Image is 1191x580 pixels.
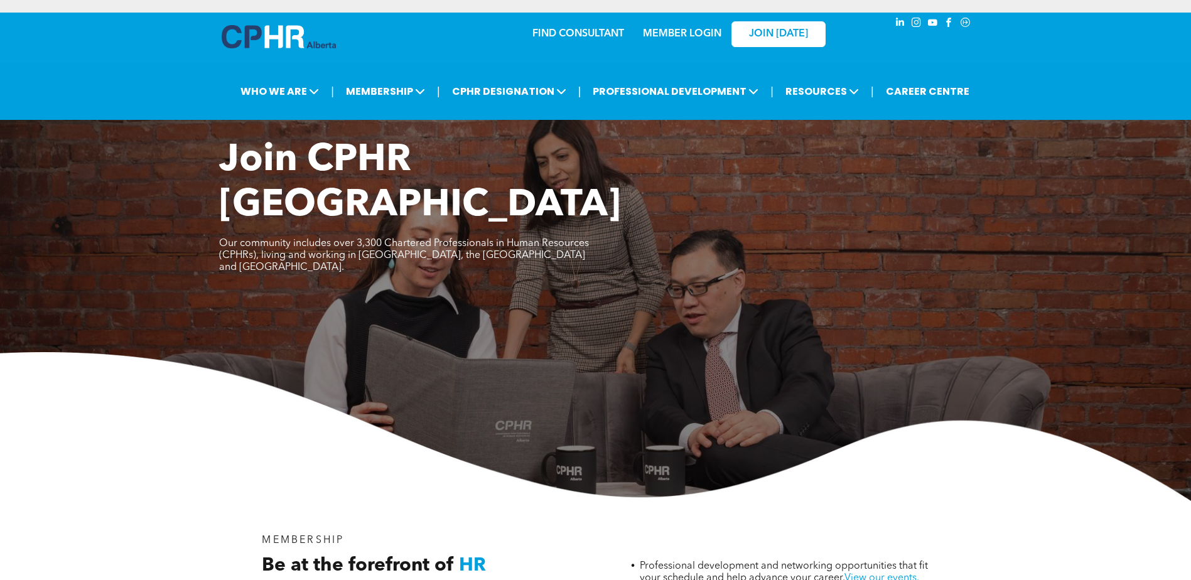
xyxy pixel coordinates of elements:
span: JOIN [DATE] [749,28,808,40]
span: PROFESSIONAL DEVELOPMENT [589,80,762,103]
a: JOIN [DATE] [731,21,826,47]
a: linkedin [893,16,907,33]
span: RESOURCES [782,80,863,103]
span: Join CPHR [GEOGRAPHIC_DATA] [219,142,621,225]
span: MEMBERSHIP [262,535,344,545]
span: Be at the forefront of [262,556,454,575]
a: Social network [959,16,973,33]
span: MEMBERSHIP [342,80,429,103]
span: WHO WE ARE [237,80,323,103]
a: CAREER CENTRE [882,80,973,103]
span: HR [459,556,486,575]
li: | [578,78,581,104]
img: A blue and white logo for cp alberta [222,25,336,48]
a: youtube [926,16,940,33]
li: | [770,78,773,104]
span: Our community includes over 3,300 Chartered Professionals in Human Resources (CPHRs), living and ... [219,239,589,272]
a: FIND CONSULTANT [532,29,624,39]
a: instagram [910,16,924,33]
li: | [871,78,874,104]
li: | [437,78,440,104]
a: facebook [942,16,956,33]
li: | [331,78,334,104]
a: MEMBER LOGIN [643,29,721,39]
span: CPHR DESIGNATION [448,80,570,103]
